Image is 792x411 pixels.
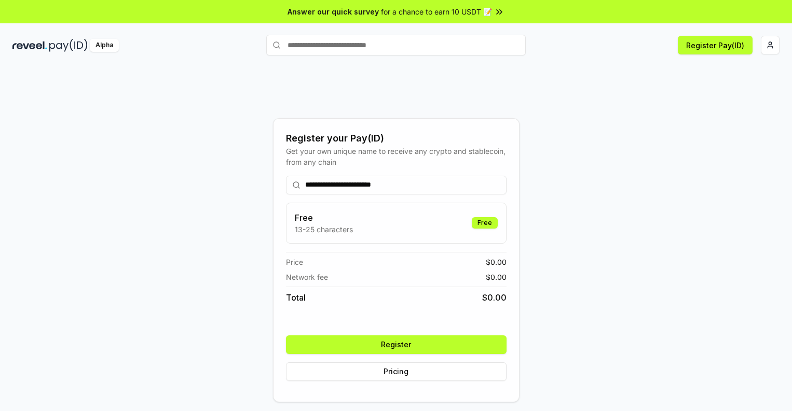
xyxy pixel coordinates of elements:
[12,39,47,52] img: reveel_dark
[678,36,753,54] button: Register Pay(ID)
[286,272,328,282] span: Network fee
[381,6,492,17] span: for a chance to earn 10 USDT 📝
[288,6,379,17] span: Answer our quick survey
[295,211,353,224] h3: Free
[486,272,507,282] span: $ 0.00
[286,362,507,381] button: Pricing
[286,291,306,304] span: Total
[286,335,507,354] button: Register
[486,257,507,267] span: $ 0.00
[49,39,88,52] img: pay_id
[472,217,498,229] div: Free
[286,257,303,267] span: Price
[295,224,353,235] p: 13-25 characters
[90,39,119,52] div: Alpha
[286,146,507,167] div: Get your own unique name to receive any crypto and stablecoin, from any chain
[286,131,507,146] div: Register your Pay(ID)
[482,291,507,304] span: $ 0.00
